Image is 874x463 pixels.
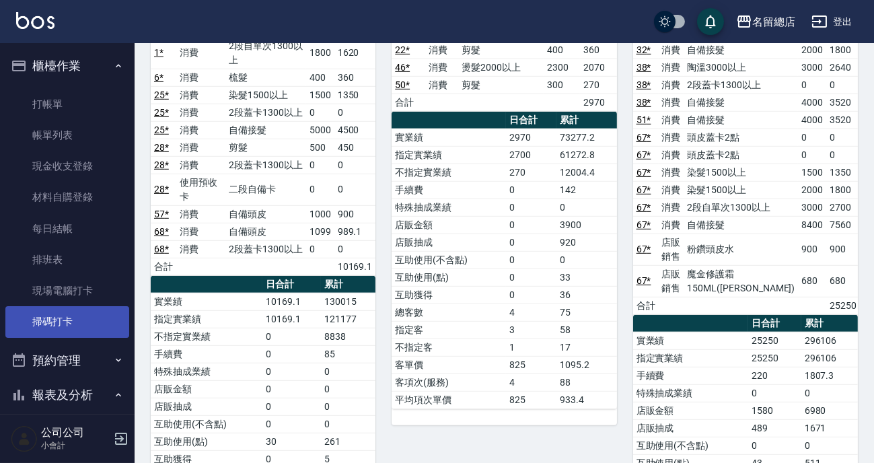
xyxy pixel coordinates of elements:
[334,258,376,275] td: 10169.1
[334,139,376,156] td: 450
[801,402,858,419] td: 6980
[392,7,616,112] table: a dense table
[748,419,801,437] td: 489
[176,223,225,240] td: 消費
[556,391,616,408] td: 933.4
[151,328,262,345] td: 不指定實業績
[225,104,306,121] td: 2段蓋卡1300以上
[176,86,225,104] td: 消費
[506,164,556,181] td: 270
[506,251,556,269] td: 0
[506,339,556,356] td: 1
[425,41,458,59] td: 消費
[826,216,860,234] td: 7560
[262,398,321,415] td: 0
[506,391,556,408] td: 825
[798,234,826,265] td: 900
[684,94,798,111] td: 自備接髮
[5,89,129,120] a: 打帳單
[151,258,176,275] td: 合計
[425,76,458,94] td: 消費
[176,240,225,258] td: 消費
[556,146,616,164] td: 61272.8
[801,437,858,454] td: 0
[556,321,616,339] td: 58
[506,269,556,286] td: 0
[826,297,860,314] td: 25250
[506,356,556,373] td: 825
[556,373,616,391] td: 88
[659,111,684,129] td: 消費
[321,328,375,345] td: 8838
[748,367,801,384] td: 220
[321,276,375,293] th: 累計
[225,139,306,156] td: 剪髮
[392,356,506,373] td: 客單價
[151,345,262,363] td: 手續費
[801,315,858,332] th: 累計
[334,223,376,240] td: 989.1
[684,59,798,76] td: 陶溫3000以上
[798,111,826,129] td: 4000
[392,251,506,269] td: 互助使用(不含點)
[748,349,801,367] td: 25250
[306,69,334,86] td: 400
[580,41,616,59] td: 360
[684,216,798,234] td: 自備接髮
[458,41,544,59] td: 剪髮
[5,48,129,83] button: 櫃檯作業
[544,59,580,76] td: 2300
[306,174,334,205] td: 0
[684,41,798,59] td: 自備接髮
[556,129,616,146] td: 73277.2
[826,59,860,76] td: 2640
[306,104,334,121] td: 0
[5,343,129,378] button: 預約管理
[826,265,860,297] td: 680
[826,181,860,199] td: 1800
[176,156,225,174] td: 消費
[5,182,129,213] a: 材料自購登錄
[321,398,375,415] td: 0
[225,86,306,104] td: 染髮1500以上
[321,415,375,433] td: 0
[262,415,321,433] td: 0
[392,94,425,111] td: 合計
[684,199,798,216] td: 2段自單次1300以上
[262,328,321,345] td: 0
[659,164,684,181] td: 消費
[225,37,306,69] td: 2段自單次1300以上
[798,199,826,216] td: 3000
[798,181,826,199] td: 2000
[392,321,506,339] td: 指定客
[151,380,262,398] td: 店販金額
[176,37,225,69] td: 消費
[425,59,458,76] td: 消費
[798,59,826,76] td: 3000
[506,321,556,339] td: 3
[556,234,616,251] td: 920
[225,205,306,223] td: 自備頭皮
[262,345,321,363] td: 0
[334,86,376,104] td: 1350
[659,199,684,216] td: 消費
[321,433,375,450] td: 261
[798,164,826,181] td: 1500
[151,293,262,310] td: 實業績
[321,380,375,398] td: 0
[176,205,225,223] td: 消費
[334,121,376,139] td: 4500
[633,402,749,419] td: 店販金額
[697,8,724,35] button: save
[506,112,556,129] th: 日合計
[5,120,129,151] a: 帳單列表
[225,174,306,205] td: 二段自備卡
[392,286,506,304] td: 互助獲得
[392,339,506,356] td: 不指定客
[801,367,858,384] td: 1807.3
[556,304,616,321] td: 75
[556,181,616,199] td: 142
[633,437,749,454] td: 互助使用(不含點)
[748,437,801,454] td: 0
[556,356,616,373] td: 1095.2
